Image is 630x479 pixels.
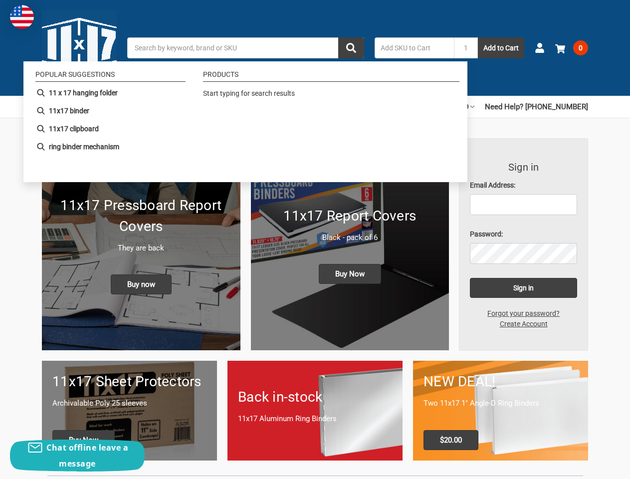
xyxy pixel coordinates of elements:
img: duty and tax information for United States [10,5,34,29]
h3: Sign in [470,160,577,175]
li: 11x17 binder [31,102,190,120]
span: Buy Now [52,430,115,450]
a: 11x17 sheet protectors 11x17 Sheet Protectors Archivalable Poly 25 sleeves Buy Now [42,361,217,460]
b: ring binder mechanism [49,142,119,152]
input: Sign in [470,278,577,298]
div: Instant Search Results [23,61,467,182]
input: Add SKU to Cart [375,37,454,58]
li: Products [203,71,459,82]
h1: NEW DEAL! [423,371,578,392]
li: Popular suggestions [35,71,186,82]
span: Buy Now [319,264,381,284]
span: 0 [573,40,588,55]
h1: 11x17 Pressboard Report Covers [52,195,230,237]
img: 11x17.com [42,10,117,85]
b: 11x17 clipboard [49,124,99,134]
p: Black - pack of 6 [261,232,439,243]
button: Chat offline leave a message [10,440,145,472]
button: Add to Cart [478,37,524,58]
p: 11x17 Aluminum Ring Binders [238,413,392,425]
h1: 11x17 Report Covers [261,206,439,227]
h1: 11x17 Sheet Protectors [52,371,207,392]
a: 0 [555,35,588,61]
li: 11x17 clipboard [31,120,190,138]
p: Archivalable Poly 25 sleeves [52,398,207,409]
label: Email Address: [470,180,577,191]
p: They are back [52,242,230,254]
p: Two 11x17 1" Angle-D Ring Binders [423,398,578,409]
div: Start typing for search results [203,88,455,104]
li: ring binder mechanism [31,138,190,156]
a: Back in-stock 11x17 Aluminum Ring Binders [227,361,403,460]
b: 11x17 binder [49,106,89,116]
a: Forgot your password? [482,308,565,319]
span: Chat offline leave a message [46,442,128,469]
input: Search by keyword, brand or SKU [127,37,364,58]
a: Need Help? [PHONE_NUMBER] [485,96,588,118]
a: 11x17 Report Covers 11x17 Report Covers Black - pack of 6 Buy Now [251,139,449,350]
a: 11x17 Binder 2-pack only $20.00 NEW DEAL! Two 11x17 1" Angle-D Ring Binders $20.00 [413,361,588,460]
a: Create Account [494,319,553,329]
h1: Back in-stock [238,387,392,408]
a: New 11x17 Pressboard Binders 11x17 Pressboard Report Covers They are back Buy now [42,139,240,350]
li: 11 x 17 hanging folder [31,84,190,102]
label: Password: [470,229,577,239]
b: 11 x 17 hanging folder [49,88,118,98]
span: Buy now [111,274,172,294]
